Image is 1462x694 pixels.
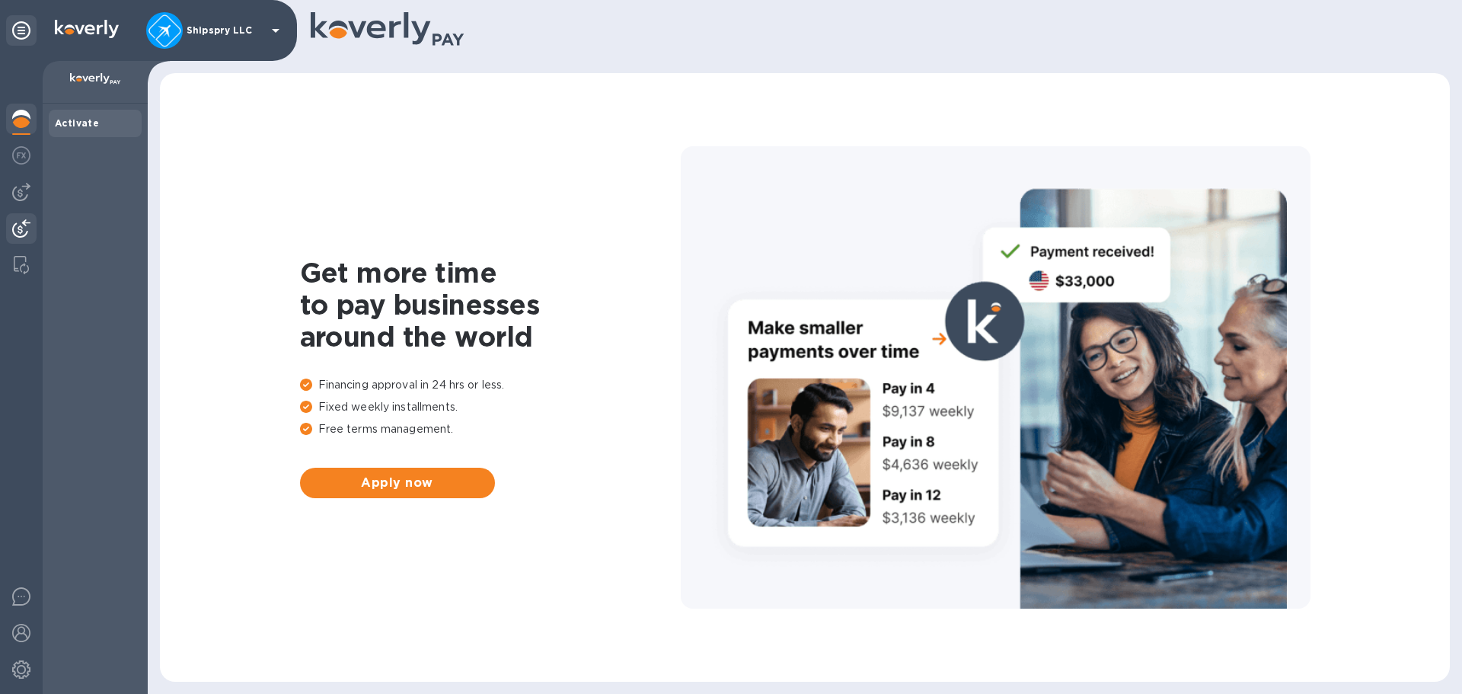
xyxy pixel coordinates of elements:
button: Apply now [300,468,495,498]
div: Unpin categories [6,15,37,46]
h1: Get more time to pay businesses around the world [300,257,681,353]
p: Shipspry LLC [187,25,263,36]
img: Foreign exchange [12,146,30,165]
img: Logo [55,20,119,38]
p: Free terms management. [300,421,681,437]
b: Activate [55,117,99,129]
p: Fixed weekly installments. [300,399,681,415]
p: Financing approval in 24 hrs or less. [300,377,681,393]
span: Apply now [312,474,483,492]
